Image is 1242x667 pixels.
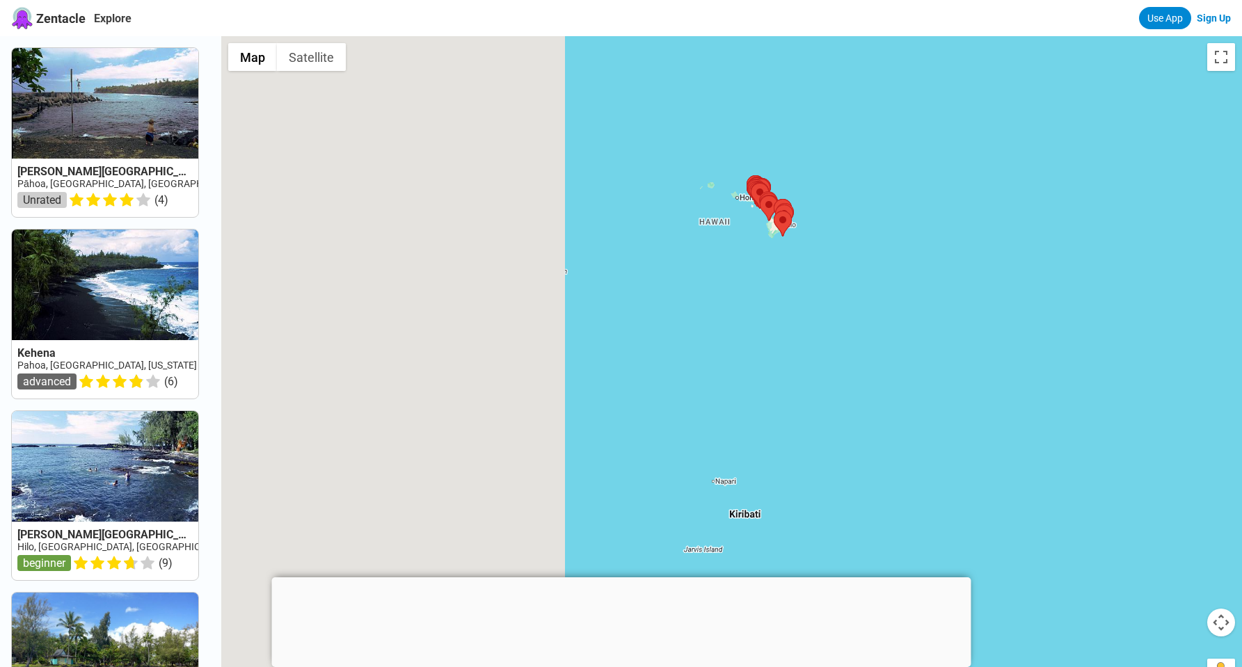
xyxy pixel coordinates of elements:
[94,12,132,25] a: Explore
[11,7,33,29] img: Zentacle logo
[1139,7,1191,29] a: Use App
[1207,609,1235,636] button: Map camera controls
[11,7,86,29] a: Zentacle logoZentacle
[228,43,277,71] button: Show street map
[1207,43,1235,71] button: Toggle fullscreen view
[1197,13,1231,24] a: Sign Up
[277,43,346,71] button: Show satellite imagery
[17,360,197,371] a: Pahoa, [GEOGRAPHIC_DATA], [US_STATE]
[36,11,86,26] span: Zentacle
[17,541,230,552] a: Hilo, [GEOGRAPHIC_DATA], [GEOGRAPHIC_DATA]
[271,577,971,664] iframe: Advertisement
[17,178,242,189] a: Pāhoa, [GEOGRAPHIC_DATA], [GEOGRAPHIC_DATA]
